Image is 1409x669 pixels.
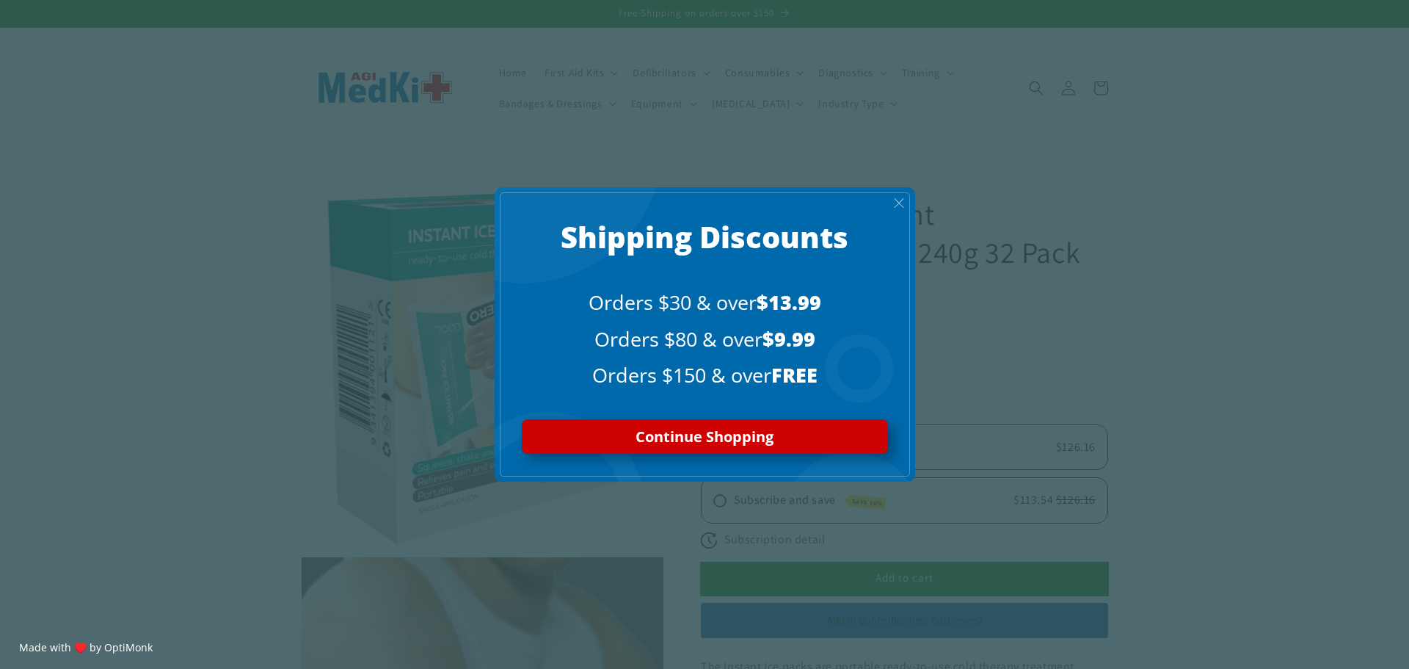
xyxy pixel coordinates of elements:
[561,217,848,257] span: Shipping Discounts
[762,325,815,352] span: $9.99
[592,361,771,388] span: Orders $150 & over
[893,195,905,211] span: X
[19,640,153,654] a: Made with ♥️ by OptiMonk
[757,289,821,316] span: $13.99
[636,427,773,446] span: Continue Shopping
[589,289,757,316] span: Orders $30 & over
[771,361,818,388] span: FREE
[594,325,762,352] span: Orders $80 & over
